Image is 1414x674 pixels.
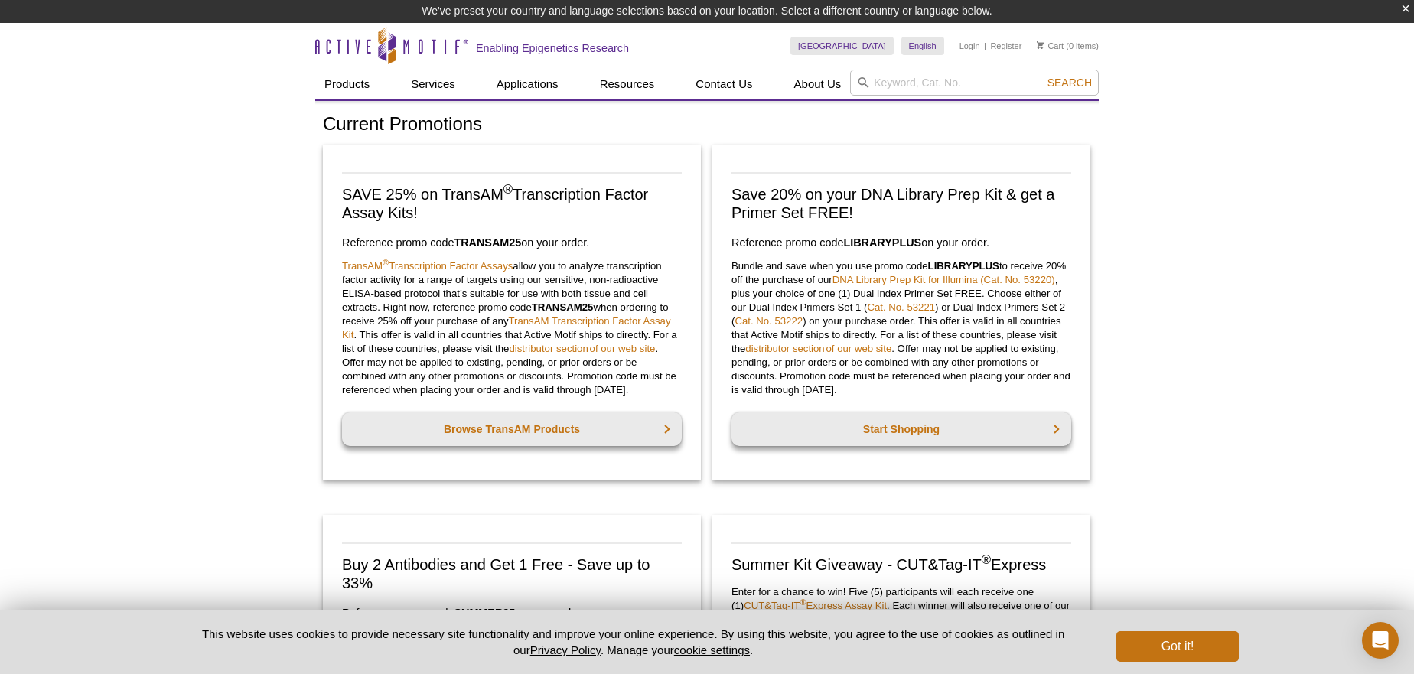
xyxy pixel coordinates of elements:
[1047,77,1092,89] span: Search
[342,172,682,174] img: Save on TransAM
[454,607,515,619] strong: SUMMER25
[735,315,803,327] a: Cat. No. 53222
[731,542,1071,544] img: CUT&Tag-IT Express Giveaway
[1116,631,1239,662] button: Got it!
[982,552,991,567] sup: ®
[509,343,655,354] a: distributor section of our web site
[342,185,682,222] h2: SAVE 25% on TransAM Transcription Factor Assay Kits!
[342,315,671,340] a: TransAM Transcription Factor Assay Kit
[342,604,682,622] h3: Reference promo code on your order.
[532,301,594,313] strong: TRANSAM25
[530,643,601,656] a: Privacy Policy
[984,37,986,55] li: |
[901,37,944,55] a: English
[867,301,935,313] a: Cat. No. 53221
[454,236,521,249] strong: TRANSAM25
[503,183,513,197] sup: ®
[591,70,664,99] a: Resources
[342,260,513,272] a: TransAM®Transcription Factor Assays
[342,259,682,397] p: allow you to analyze transcription factor activity for a range of targets using our sensitive, no...
[175,626,1091,658] p: This website uses cookies to provide necessary site functionality and improve your online experie...
[1037,41,1044,49] img: Your Cart
[790,37,894,55] a: [GEOGRAPHIC_DATA]
[342,555,682,592] h2: Buy 2 Antibodies and Get 1 Free - Save up to 33%
[928,260,999,272] strong: LIBRARYPLUS
[745,343,891,354] a: distributor section of our web site
[731,233,1071,252] h3: Reference promo code on your order.
[487,70,568,99] a: Applications
[731,259,1071,397] p: Bundle and save when you use promo code to receive 20% off the purchase of our , plus your choice...
[959,41,980,51] a: Login
[800,597,806,607] sup: ®
[402,70,464,99] a: Services
[674,643,750,656] button: cookie settings
[731,185,1071,222] h2: Save 20% on your DNA Library Prep Kit & get a Primer Set FREE!
[990,41,1021,51] a: Register
[342,542,682,544] img: Save on Antibodies
[476,41,629,55] h2: Enabling Epigenetics Research
[383,258,389,267] sup: ®
[850,70,1099,96] input: Keyword, Cat. No.
[686,70,761,99] a: Contact Us
[1037,41,1064,51] a: Cart
[731,555,1071,574] h2: Summer Kit Giveaway - CUT&Tag-IT Express
[1362,622,1399,659] div: Open Intercom Messenger
[731,585,1071,654] p: Enter for a chance to win! Five (5) participants will each receive one (1) . Each winner will als...
[342,412,682,446] a: Browse TransAM Products
[315,70,379,99] a: Products
[1043,76,1096,90] button: Search
[785,70,851,99] a: About Us
[323,114,1091,136] h1: Current Promotions
[342,233,682,252] h3: Reference promo code on your order.
[832,274,1055,285] a: DNA Library Prep Kit for Illumina (Cat. No. 53220)
[744,600,887,611] a: CUT&Tag-IT®Express Assay Kit
[843,236,921,249] strong: LIBRARYPLUS
[731,412,1071,446] a: Start Shopping
[1037,37,1099,55] li: (0 items)
[731,172,1071,174] img: Save on our DNA Library Prep Kit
